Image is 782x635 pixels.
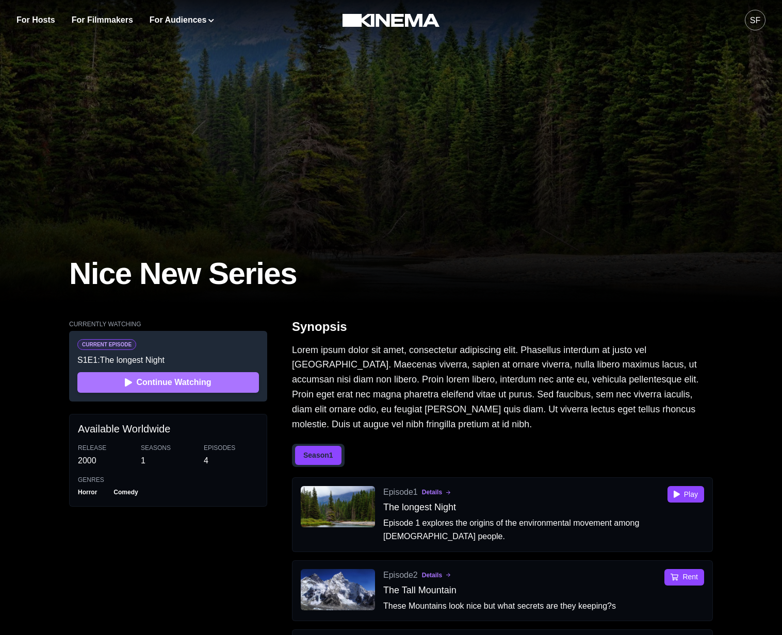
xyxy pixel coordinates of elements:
p: Seasons [141,443,195,453]
p: Genres [78,475,258,484]
button: For Audiences [150,14,214,26]
p: Episode 2 [383,569,418,581]
p: Lorem ipsum dolor sit amet, consectetur adipiscing elit. Phasellus interdum at justo vel [GEOGRAP... [292,343,713,432]
button: Details [422,489,450,496]
p: Currently Watching [69,320,267,329]
p: These Mountains look nice but what secrets are they keeping?s [383,599,656,613]
p: 4 [204,455,258,467]
button: Continue Watching [77,372,259,393]
p: 1 [141,455,195,467]
h2: Nice New Series [69,254,297,293]
p: Episodes [204,443,258,453]
h2: Synopsis [292,320,347,335]
p: The Tall Mountain [383,583,656,597]
p: 2000 [78,455,133,467]
button: Rent [664,569,704,586]
p: S 1 E 1 : The longest Night [77,354,259,366]
span: Current Episode [77,339,136,350]
a: For Hosts [17,14,55,26]
button: Play [667,486,704,503]
button: Season 1 [295,446,341,465]
span: Horror [78,487,103,498]
a: For Filmmakers [72,14,133,26]
span: Comedy [107,487,144,498]
p: Release [78,443,133,453]
h2: Available Worldwide [78,423,258,435]
div: SF [750,14,760,27]
button: Details [422,572,450,579]
p: The longest Night [383,500,659,514]
p: Episode 1 [383,486,418,498]
p: Episode 1 explores the origins of the environmental movement among [DEMOGRAPHIC_DATA] people. [383,516,659,543]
